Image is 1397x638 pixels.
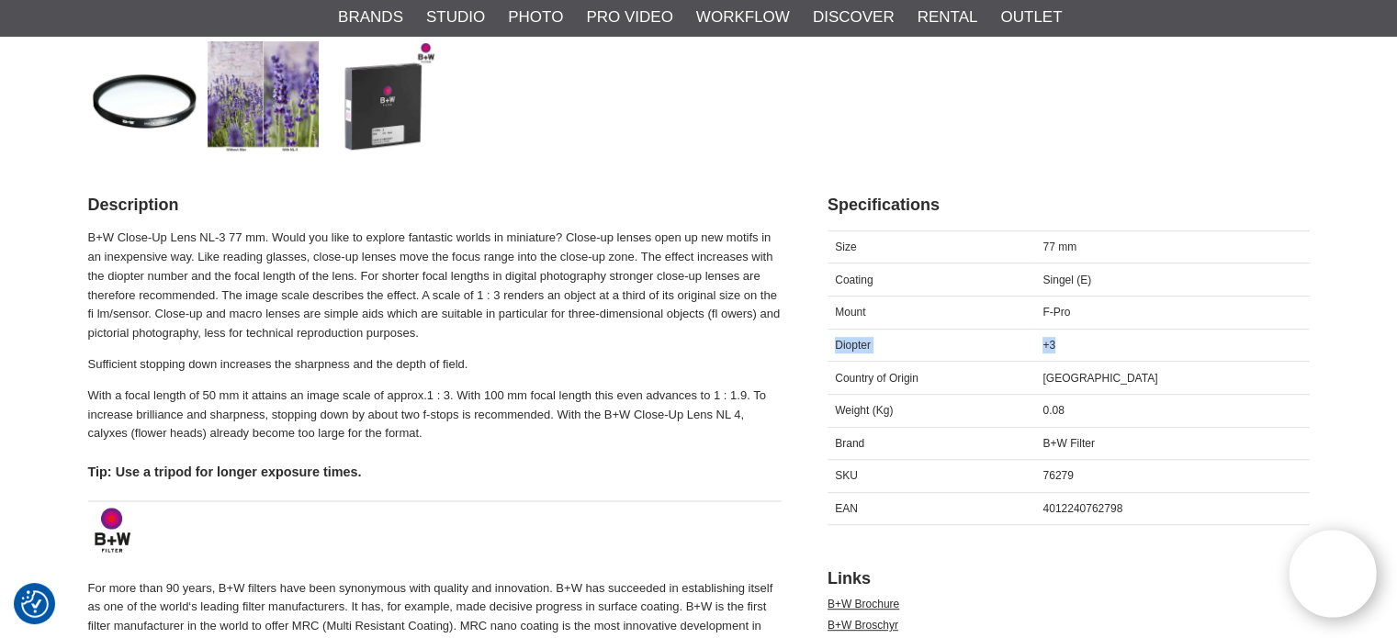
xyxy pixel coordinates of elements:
[1042,306,1070,319] span: F-Pro
[88,463,782,481] h4: Tip: Use a tripod for longer exposure times.
[835,469,858,482] span: SKU
[1042,404,1064,417] span: 0.08
[508,6,563,29] a: Photo
[88,194,782,217] h2: Description
[21,590,49,618] img: Revisit consent button
[89,41,200,152] img: B+W Närbildslins NL-3
[828,619,898,632] a: B+W Broschyr
[1042,502,1122,515] span: 4012240762798
[828,598,899,610] a: B+W Brochure
[835,404,893,417] span: Weight (Kg)
[88,493,782,561] img: B+W Filter Authorized Distributor
[835,306,865,319] span: Mount
[21,588,49,621] button: Consent Preferences
[918,6,978,29] a: Rental
[828,194,1310,217] h2: Specifications
[835,274,873,286] span: Coating
[338,6,403,29] a: Brands
[1000,6,1062,29] a: Outlet
[1042,339,1055,352] span: +3
[426,6,485,29] a: Studio
[88,355,782,375] p: Sufficient stopping down increases the sharpness and the depth of field.
[835,502,858,515] span: EAN
[208,41,319,152] img: Bildexempel med och utan närbildslins NL-3
[1042,469,1073,482] span: 76279
[326,41,437,152] img: B+W Filter Box
[1042,274,1091,286] span: Singel (E)
[696,6,790,29] a: Workflow
[1042,437,1094,450] span: B+W Filter
[813,6,895,29] a: Discover
[828,567,1310,590] h2: Links
[88,229,782,343] p: B+W Close-Up Lens NL-3 77 mm. Would you like to explore fantastic worlds in miniature? Close-up l...
[835,372,918,385] span: Country of Origin
[1042,372,1157,385] span: [GEOGRAPHIC_DATA]
[835,339,871,352] span: Diopter
[88,386,782,443] p: With a focal length of 50 mm it attains an image scale of approx.1 : 3. With 100 mm focal length ...
[586,6,672,29] a: Pro Video
[835,241,856,253] span: Size
[1042,241,1076,253] span: 77 mm
[835,437,864,450] span: Brand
